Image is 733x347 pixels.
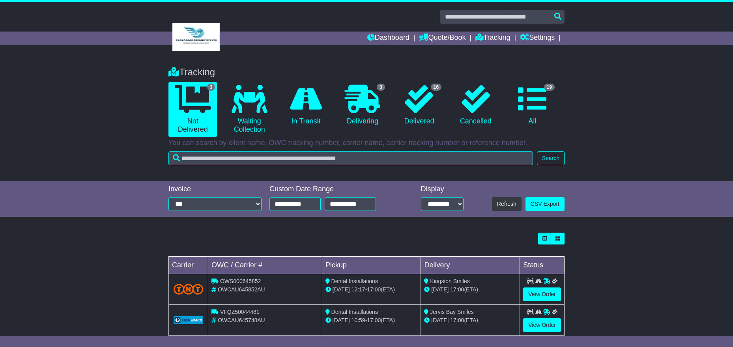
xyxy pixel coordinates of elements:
button: Search [537,151,565,165]
a: Dashboard [367,32,410,45]
a: View Order [523,287,561,301]
span: OWCAU645852AU [218,286,265,293]
span: [DATE] [333,317,350,323]
a: View Order [523,318,561,332]
span: [DATE] [431,286,449,293]
span: 17:00 [450,286,464,293]
td: Carrier [169,257,208,274]
span: 17:00 [367,317,381,323]
span: 10:59 [352,317,365,323]
span: [DATE] [333,286,350,293]
a: Quote/Book [419,32,466,45]
div: - (ETA) [325,285,418,294]
a: 16 Delivered [395,82,443,129]
span: OWS000645852 [220,278,261,284]
a: In Transit [282,82,330,129]
img: TNT_Domestic.png [174,284,203,295]
span: 3 [207,84,215,91]
span: OWCAU645748AU [218,317,265,323]
a: Tracking [475,32,510,45]
div: Tracking [165,67,568,78]
span: 16 [431,84,441,91]
span: 17:00 [450,317,464,323]
span: Dental Installations [331,278,378,284]
a: 3 Delivering [338,82,387,129]
div: (ETA) [424,316,516,325]
span: [DATE] [431,317,449,323]
div: Display [421,185,464,194]
img: GetCarrierServiceLogo [174,316,203,324]
span: Kingston Smiles [430,278,469,284]
p: You can search by client name, OWC tracking number, carrier name, carrier tracking number or refe... [168,139,565,147]
div: - (ETA) [325,316,418,325]
a: Cancelled [451,82,500,129]
span: 17:00 [367,286,381,293]
span: Jervis Bay Smiles [430,309,473,315]
td: Pickup [322,257,421,274]
div: Custom Date Range [269,185,396,194]
a: Settings [520,32,555,45]
span: 3 [377,84,385,91]
span: 12:17 [352,286,365,293]
span: Dental Installations [331,309,378,315]
button: Refresh [492,197,522,211]
a: 19 All [508,82,557,129]
td: OWC / Carrier # [208,257,322,274]
td: Delivery [421,257,520,274]
a: CSV Export [525,197,565,211]
span: 19 [544,84,555,91]
div: Invoice [168,185,262,194]
div: (ETA) [424,285,516,294]
a: 3 Not Delivered [168,82,217,137]
span: VFQZ50044481 [220,309,260,315]
td: Status [520,257,565,274]
a: Waiting Collection [225,82,273,137]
